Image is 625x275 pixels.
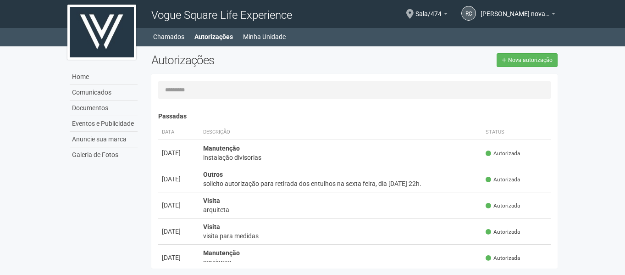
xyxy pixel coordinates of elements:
div: visita para medidas [203,231,479,241]
a: Autorizações [194,30,233,43]
span: Nova autorização [508,57,553,63]
a: Sala/474 [415,11,448,19]
span: Autorizada [486,202,520,210]
img: logo.jpg [67,5,136,60]
span: Autorizada [486,150,520,157]
div: [DATE] [162,201,196,210]
span: Autorizada [486,176,520,184]
div: [DATE] [162,227,196,236]
a: Documentos [70,101,138,116]
h4: Passadas [158,113,551,120]
a: rc [461,6,476,21]
th: Descrição [199,125,482,140]
strong: Outros [203,171,223,178]
strong: Manutenção [203,249,240,257]
strong: Visita [203,223,220,230]
a: Anuncie sua marca [70,132,138,147]
a: Home [70,69,138,85]
a: Comunicados [70,85,138,101]
strong: Manutenção [203,145,240,152]
div: [DATE] [162,148,196,157]
span: Sala/474 [415,1,442,17]
a: Chamados [153,30,184,43]
div: arquiteta [203,205,479,214]
div: instalação divisorias [203,153,479,162]
span: renato coutinho novaes [481,1,549,17]
div: [DATE] [162,174,196,184]
div: [DATE] [162,253,196,262]
a: Eventos e Publicidade [70,116,138,132]
a: Galeria de Fotos [70,147,138,163]
a: Nova autorização [497,53,558,67]
h2: Autorizações [151,53,348,67]
a: [PERSON_NAME] novaes [481,11,555,19]
span: Autorizada [486,254,520,262]
span: Autorizada [486,228,520,236]
span: Vogue Square Life Experience [151,9,292,22]
a: Minha Unidade [243,30,286,43]
th: Data [158,125,199,140]
th: Status [482,125,551,140]
div: persianas [203,258,479,267]
div: solicito autorização para retirada dos entulhos na sexta feira, dia [DATE] 22h. [203,179,479,188]
strong: Visita [203,197,220,204]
